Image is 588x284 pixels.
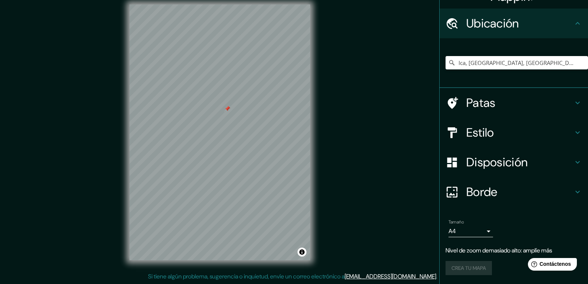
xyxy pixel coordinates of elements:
[440,9,588,38] div: Ubicación
[446,247,552,254] font: Nivel de zoom demasiado alto: amplíe más
[129,4,310,260] canvas: Mapa
[440,177,588,207] div: Borde
[437,272,438,280] font: .
[466,125,494,140] font: Estilo
[466,16,519,31] font: Ubicación
[449,227,456,235] font: A4
[449,219,464,225] font: Tamaño
[466,95,496,111] font: Patas
[449,225,493,237] div: A4
[345,272,436,280] a: [EMAIL_ADDRESS][DOMAIN_NAME]
[466,154,528,170] font: Disposición
[522,255,580,276] iframe: Lanzador de widgets de ayuda
[446,56,588,69] input: Elige tu ciudad o zona
[148,272,345,280] font: Si tiene algún problema, sugerencia o inquietud, envíe un correo electrónico a
[438,272,440,280] font: .
[466,184,497,200] font: Borde
[440,88,588,118] div: Patas
[440,147,588,177] div: Disposición
[298,248,306,257] button: Activar o desactivar atribución
[440,118,588,147] div: Estilo
[436,272,437,280] font: .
